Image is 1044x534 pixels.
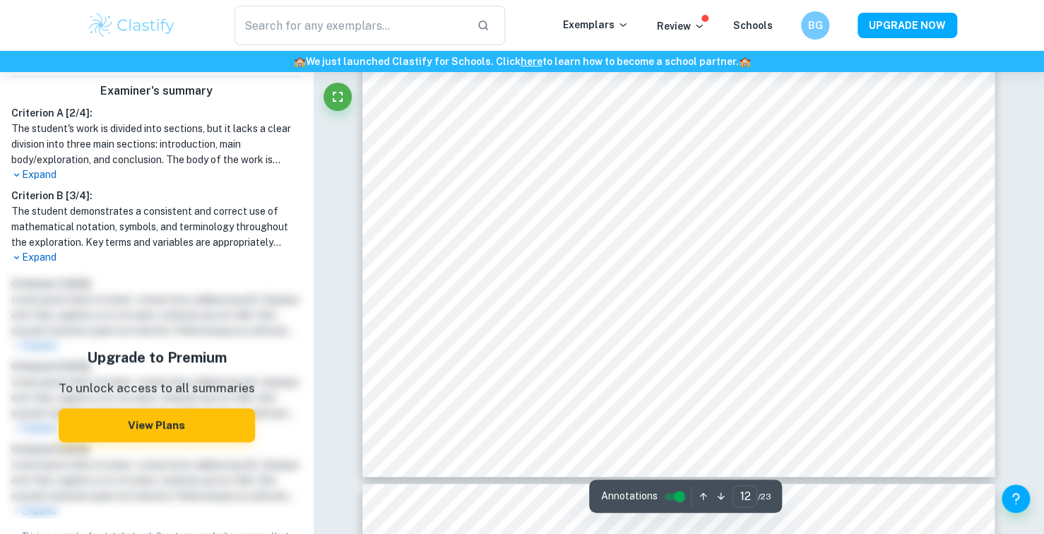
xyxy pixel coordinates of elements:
span: Annotations [600,489,657,504]
button: View Plans [59,408,255,442]
span: 🏫 [739,56,751,67]
button: Help and Feedback [1002,485,1030,513]
h5: Upgrade to Premium [59,347,255,368]
p: Expand [11,167,302,182]
h1: The student's work is divided into sections, but it lacks a clear division into three main sectio... [11,121,302,167]
span: / 23 [757,490,771,503]
span: 🏫 [294,56,306,67]
button: BG [801,11,829,40]
h6: Criterion A [ 2 / 4 ]: [11,105,302,121]
img: Clastify logo [87,11,177,40]
button: UPGRADE NOW [858,13,957,38]
h1: The student demonstrates a consistent and correct use of mathematical notation, symbols, and term... [11,203,302,250]
p: Review [657,18,705,34]
h6: Criterion B [ 3 / 4 ]: [11,188,302,203]
input: Search for any exemplars... [235,6,465,45]
h6: BG [807,18,824,33]
a: Schools [733,20,773,31]
h6: We just launched Clastify for Schools. Click to learn how to become a school partner. [3,54,1041,69]
a: here [521,56,542,67]
p: Expand [11,250,302,265]
h6: Examiner's summary [6,83,307,100]
p: To unlock access to all summaries [59,379,255,398]
p: Exemplars [563,17,629,32]
button: Fullscreen [324,83,352,111]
